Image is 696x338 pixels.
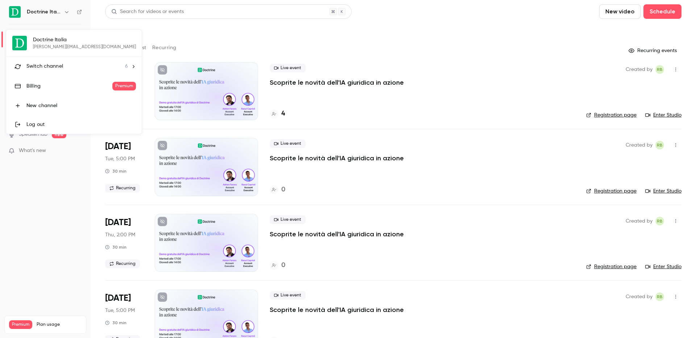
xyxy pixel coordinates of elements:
span: Switch channel [26,63,63,70]
div: Log out [26,121,136,128]
span: 6 [125,63,128,70]
div: New channel [26,102,136,109]
span: Premium [112,82,136,90]
div: Billing [26,83,112,90]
